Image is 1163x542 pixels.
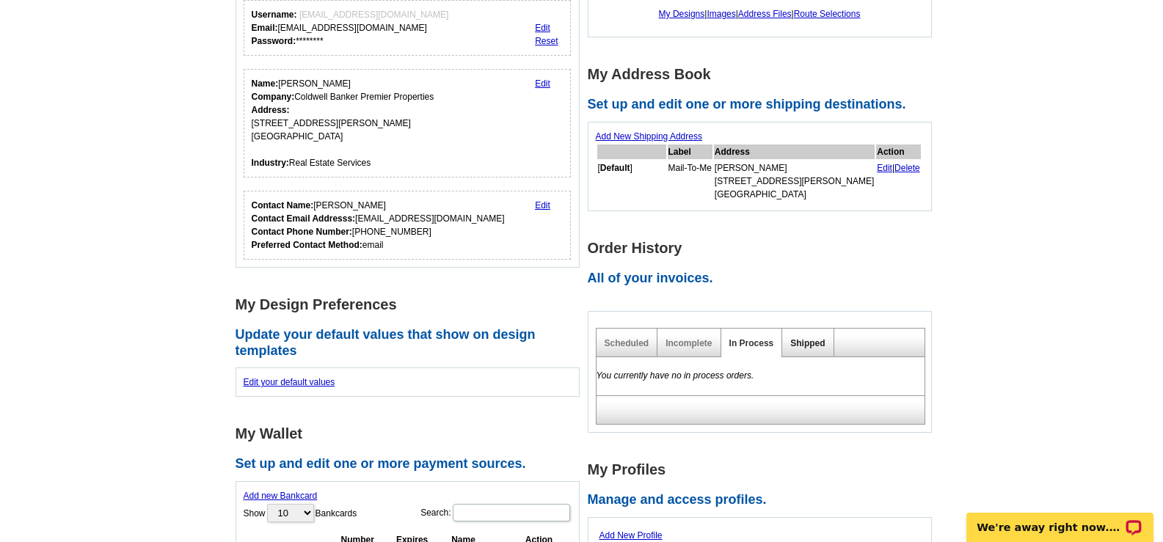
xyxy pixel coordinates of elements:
[588,271,940,287] h2: All of your invoices.
[957,496,1163,542] iframe: LiveChat chat widget
[535,23,550,33] a: Edit
[535,200,550,210] a: Edit
[597,370,754,381] em: You currently have no in process orders.
[299,10,448,20] span: [EMAIL_ADDRESS][DOMAIN_NAME]
[244,69,572,177] div: Your personal details.
[894,163,920,173] a: Delete
[420,502,571,523] label: Search:
[597,161,666,202] td: [ ]
[588,492,940,508] h2: Manage and access profiles.
[252,77,434,169] div: [PERSON_NAME] Coldwell Banker Premier Properties [STREET_ADDRESS][PERSON_NAME] [GEOGRAPHIC_DATA] ...
[252,23,278,33] strong: Email:
[707,9,735,19] a: Images
[236,426,588,442] h1: My Wallet
[877,163,892,173] a: Edit
[714,161,875,202] td: [PERSON_NAME] [STREET_ADDRESS][PERSON_NAME] [GEOGRAPHIC_DATA]
[600,163,630,173] b: Default
[535,36,558,46] a: Reset
[876,144,921,159] th: Action
[252,213,356,224] strong: Contact Email Addresss:
[659,9,705,19] a: My Designs
[252,78,279,89] strong: Name:
[244,191,572,260] div: Who should we contact regarding order issues?
[596,131,702,142] a: Add New Shipping Address
[267,504,314,522] select: ShowBankcards
[252,158,289,168] strong: Industry:
[588,97,940,113] h2: Set up and edit one or more shipping destinations.
[252,36,296,46] strong: Password:
[244,377,335,387] a: Edit your default values
[252,10,297,20] strong: Username:
[666,338,712,348] a: Incomplete
[252,200,314,210] strong: Contact Name:
[236,456,588,472] h2: Set up and edit one or more payment sources.
[605,338,649,348] a: Scheduled
[668,161,712,202] td: Mail-To-Me
[252,199,505,252] div: [PERSON_NAME] [EMAIL_ADDRESS][DOMAIN_NAME] [PHONE_NUMBER] email
[252,240,362,250] strong: Preferred Contact Method:
[252,105,290,115] strong: Address:
[453,504,570,521] input: Search:
[599,530,663,541] a: Add New Profile
[244,502,357,524] label: Show Bankcards
[588,462,940,477] h1: My Profiles
[588,67,940,82] h1: My Address Book
[794,9,861,19] a: Route Selections
[236,327,588,359] h2: Update your default values that show on design templates
[790,338,825,348] a: Shipped
[729,338,774,348] a: In Process
[738,9,792,19] a: Address Files
[588,241,940,256] h1: Order History
[668,144,712,159] th: Label
[876,161,921,202] td: |
[252,227,352,237] strong: Contact Phone Number:
[244,491,318,501] a: Add new Bankcard
[535,78,550,89] a: Edit
[252,92,295,102] strong: Company:
[236,297,588,312] h1: My Design Preferences
[714,144,875,159] th: Address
